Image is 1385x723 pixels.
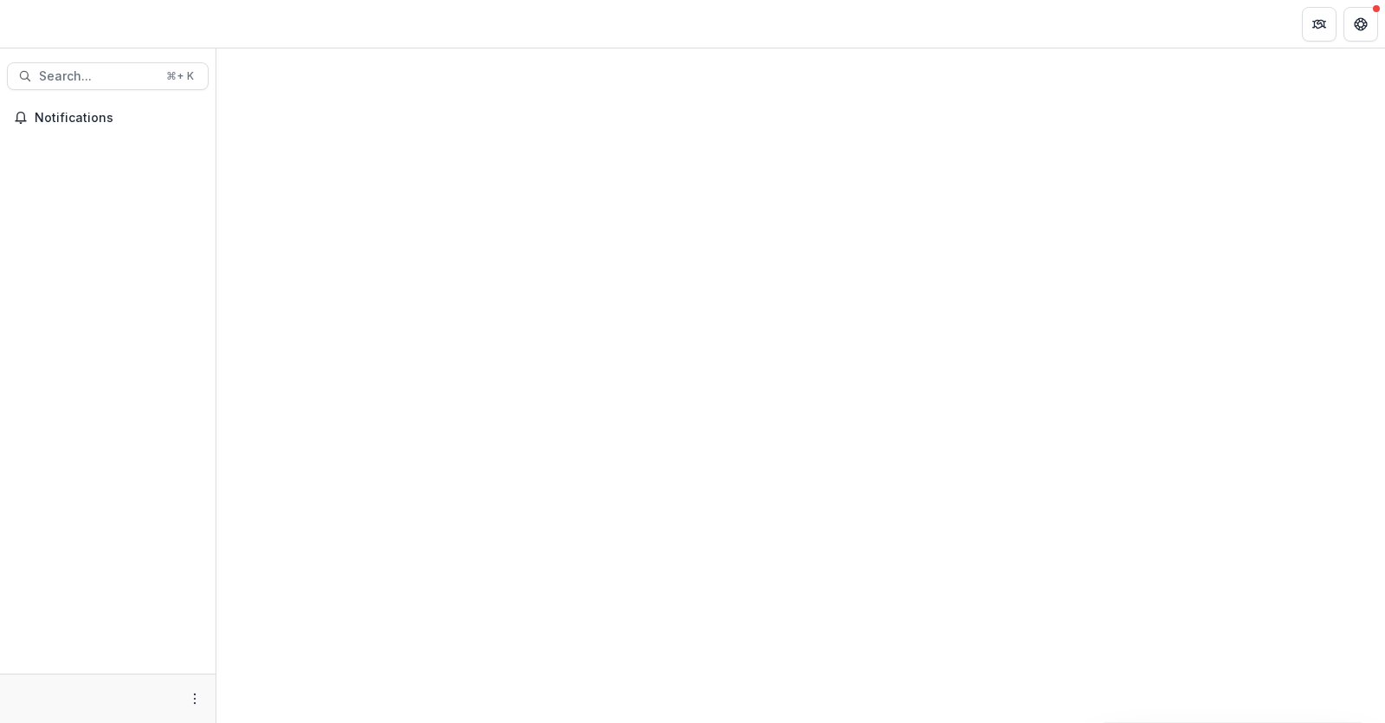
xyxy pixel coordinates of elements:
[7,62,209,90] button: Search...
[184,688,205,709] button: More
[1343,7,1378,42] button: Get Help
[223,11,297,36] nav: breadcrumb
[163,67,197,86] div: ⌘ + K
[1302,7,1337,42] button: Partners
[39,69,156,84] span: Search...
[35,111,202,126] span: Notifications
[7,104,209,132] button: Notifications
